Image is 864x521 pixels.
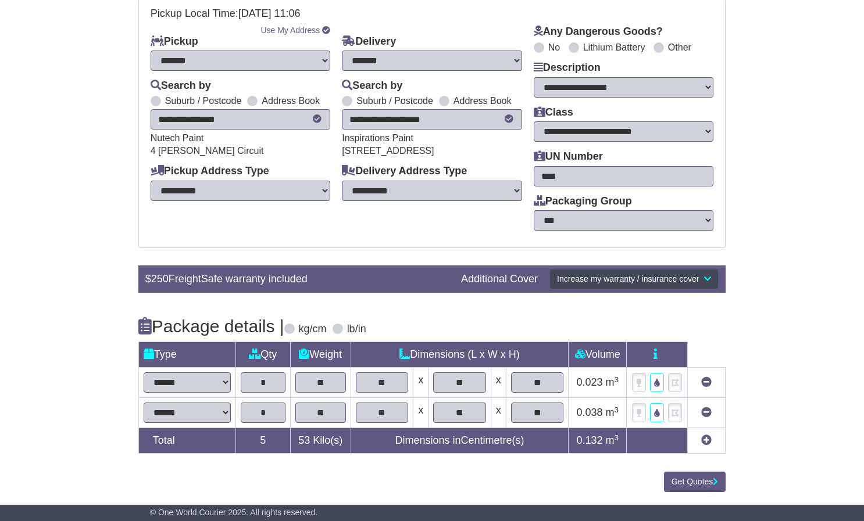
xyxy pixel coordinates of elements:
label: lb/in [347,323,366,336]
a: Use My Address [260,26,320,35]
td: Dimensions in Centimetre(s) [351,428,569,454]
label: No [548,42,560,53]
button: Get Quotes [664,472,726,492]
td: Total [138,428,235,454]
div: Pickup Local Time: [145,8,720,20]
sup: 3 [615,405,619,414]
label: Delivery Address Type [342,165,467,178]
td: Weight [290,342,351,368]
span: m [606,434,619,446]
label: kg/cm [299,323,327,336]
span: 0.038 [577,407,603,418]
span: 4 [PERSON_NAME] Circuit [151,146,264,156]
sup: 3 [615,433,619,442]
label: Address Book [262,95,320,106]
div: $ FreightSafe warranty included [140,273,455,286]
label: Class [534,106,573,119]
label: Delivery [342,35,396,48]
label: Pickup [151,35,198,48]
a: Add new item [701,434,712,446]
td: x [491,368,506,398]
label: Search by [151,80,211,92]
sup: 3 [615,375,619,384]
td: 5 [235,428,290,454]
label: Lithium Battery [583,42,645,53]
span: [STREET_ADDRESS] [342,146,434,156]
span: Inspirations Paint [342,133,413,143]
button: Increase my warranty / insurance cover [549,269,719,289]
label: UN Number [534,150,603,163]
span: © One World Courier 2025. All rights reserved. [150,508,318,517]
span: 0.132 [577,434,603,446]
td: Dimensions (L x W x H) [351,342,569,368]
td: Kilo(s) [290,428,351,454]
td: Type [138,342,235,368]
td: x [413,398,429,428]
span: Increase my warranty / insurance cover [557,274,699,283]
td: x [413,368,429,398]
span: 250 [151,273,169,285]
span: m [606,376,619,388]
label: Any Dangerous Goods? [534,26,663,38]
label: Other [668,42,691,53]
td: Qty [235,342,290,368]
a: Remove this item [701,407,712,418]
a: Remove this item [701,376,712,388]
span: 53 [298,434,310,446]
label: Address Book [454,95,512,106]
td: x [491,398,506,428]
span: 0.023 [577,376,603,388]
label: Search by [342,80,402,92]
label: Description [534,62,601,74]
label: Packaging Group [534,195,632,208]
span: [DATE] 11:06 [238,8,301,19]
td: Volume [569,342,627,368]
label: Suburb / Postcode [165,95,242,106]
div: Additional Cover [455,273,544,286]
label: Pickup Address Type [151,165,269,178]
span: m [606,407,619,418]
h4: Package details | [138,317,284,336]
span: Nutech Paint [151,133,204,143]
label: Suburb / Postcode [356,95,433,106]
